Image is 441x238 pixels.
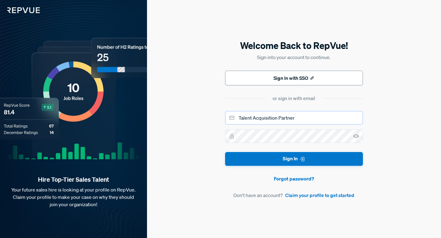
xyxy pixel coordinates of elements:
h5: Welcome Back to RepVue! [225,39,363,52]
strong: Hire Top-Tier Sales Talent [10,176,137,184]
input: Email address [225,111,363,125]
button: Sign In [225,152,363,166]
article: Don't have an account? [225,192,363,199]
a: Claim your profile to get started [285,192,354,199]
a: Forgot password? [225,175,363,182]
button: Sign In with SSO [225,71,363,85]
p: Sign into your account to continue. [225,54,363,61]
div: or sign in with email [273,95,315,102]
p: Your future sales hire is looking at your profile on RepVue. Claim your profile to make your case... [10,186,137,208]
